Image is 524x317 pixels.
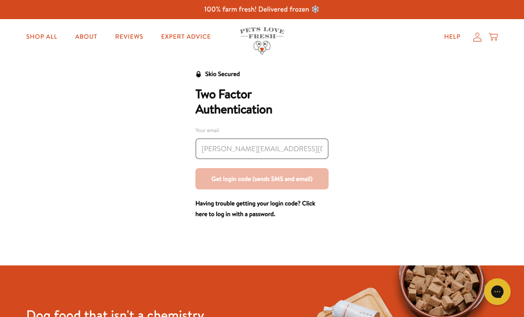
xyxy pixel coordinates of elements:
[195,87,329,117] h2: Two Factor Authentication
[240,27,284,54] img: Pets Love Fresh
[108,28,150,46] a: Reviews
[205,69,240,80] div: Skio Secured
[68,28,104,46] a: About
[19,28,64,46] a: Shop All
[195,69,240,87] a: Skio Secured
[195,71,202,77] svg: Security
[154,28,218,46] a: Expert Advice
[480,275,515,308] iframe: Gorgias live chat messenger
[195,199,315,218] a: Having trouble getting your login code? Click here to log in with a password.
[437,28,468,46] a: Help
[250,145,274,170] svg: Sending code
